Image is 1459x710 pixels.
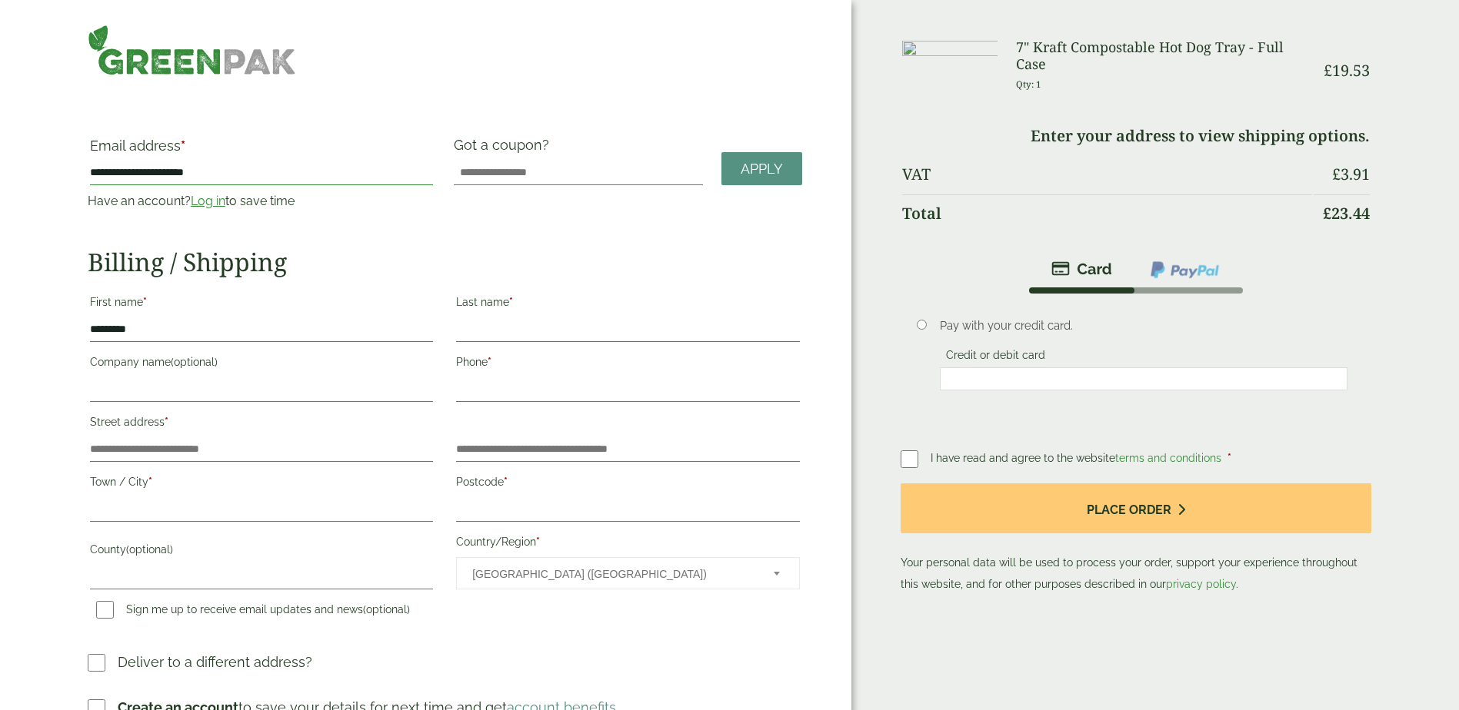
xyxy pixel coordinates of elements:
label: Last name [456,291,799,317]
small: Qty: 1 [1016,78,1041,90]
bdi: 23.44 [1323,203,1370,224]
input: Sign me up to receive email updates and news(optional) [96,601,114,619]
th: Total [902,194,1313,232]
abbr: required [488,356,491,368]
p: Pay with your credit card. [940,317,1347,334]
span: (optional) [171,356,218,368]
bdi: 3.91 [1332,164,1370,184]
label: Postcode [456,471,799,497]
label: First name [90,291,433,317]
img: GreenPak Supplies [88,25,296,75]
label: Credit or debit card [940,349,1051,366]
abbr: required [536,536,540,548]
p: Have an account? to save time [88,192,435,211]
span: Apply [741,161,783,177]
button: Place order [901,483,1372,533]
label: Sign me up to receive email updates and news [90,603,416,620]
label: County [90,539,433,565]
label: Got a coupon? [454,137,555,161]
abbr: required [165,416,168,428]
span: United Kingdom (UK) [472,558,752,590]
a: terms and conditions [1115,452,1221,464]
span: Country/Region [456,557,799,589]
span: £ [1332,164,1341,184]
img: stripe.png [1051,260,1112,278]
a: Log in [191,194,225,208]
label: Country/Region [456,531,799,557]
img: ppcp-gateway.png [1149,260,1221,280]
a: privacy policy [1166,578,1236,590]
td: Enter your address to view shipping options. [902,118,1371,154]
bdi: 19.53 [1324,60,1370,81]
label: Phone [456,351,799,377]
abbr: required [181,138,185,154]
th: VAT [902,156,1313,193]
abbr: required [143,296,147,308]
label: Company name [90,351,433,377]
h2: Billing / Shipping [88,247,802,277]
abbr: required [1227,452,1231,464]
p: Deliver to a different address? [118,652,312,672]
p: Your personal data will be used to process your order, support your experience throughout this we... [901,483,1372,595]
iframe: Secure card payment input frame [944,372,1343,386]
label: Email address [90,139,433,161]
span: (optional) [363,603,410,615]
span: (optional) [126,543,173,556]
label: Street address [90,411,433,437]
abbr: required [148,476,152,488]
label: Town / City [90,471,433,497]
span: I have read and agree to the website [931,452,1224,464]
h3: 7" Kraft Compostable Hot Dog Tray - Full Case [1016,39,1312,72]
span: £ [1324,60,1332,81]
span: £ [1323,203,1331,224]
abbr: required [509,296,513,308]
abbr: required [504,476,508,488]
a: Apply [721,152,802,185]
